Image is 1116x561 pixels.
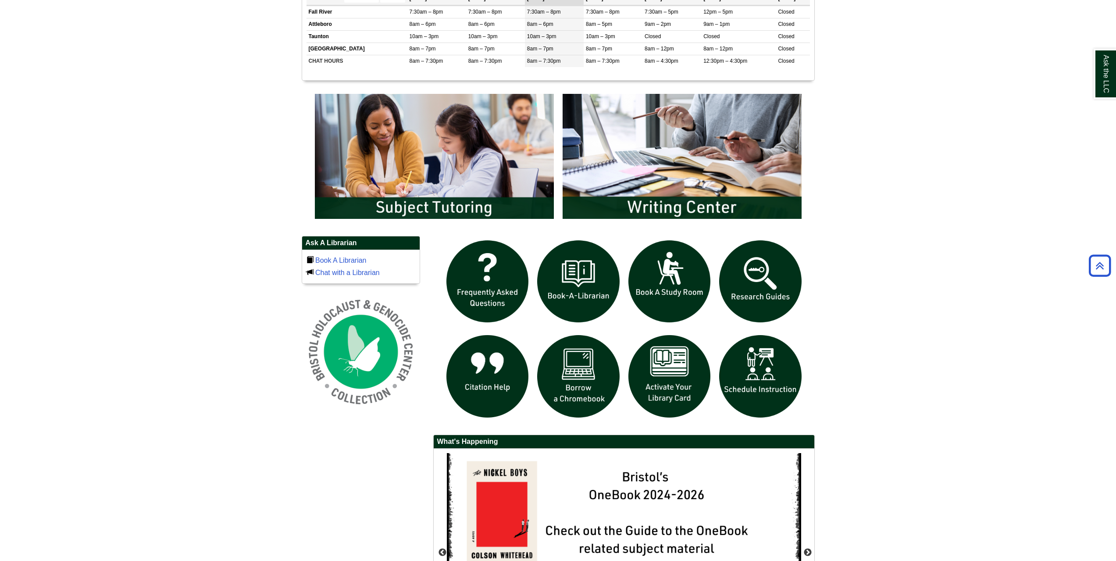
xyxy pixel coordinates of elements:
[527,46,553,52] span: 8am – 7pm
[468,33,498,39] span: 10am – 3pm
[410,58,443,64] span: 8am – 7:30pm
[527,33,556,39] span: 10am – 3pm
[586,9,620,15] span: 7:30am – 8pm
[442,236,533,327] img: frequently asked questions
[468,9,502,15] span: 7:30am – 8pm
[778,21,794,27] span: Closed
[778,58,794,64] span: Closed
[1086,260,1114,272] a: Back to Top
[703,58,747,64] span: 12:30pm – 4:30pm
[442,236,806,426] div: slideshow
[307,18,407,30] td: Attleboro
[438,548,447,557] button: Previous
[533,236,624,327] img: Book a Librarian icon links to book a librarian web page
[586,33,615,39] span: 10am – 3pm
[527,58,561,64] span: 8am – 7:30pm
[307,30,407,43] td: Taunton
[310,89,558,223] img: Subject Tutoring Information
[586,58,620,64] span: 8am – 7:30pm
[715,236,806,327] img: Research Guides icon links to research guides web page
[778,33,794,39] span: Closed
[410,33,439,39] span: 10am – 3pm
[624,331,715,422] img: activate Library Card icon links to form to activate student ID into library card
[586,46,612,52] span: 8am – 7pm
[307,43,407,55] td: [GEOGRAPHIC_DATA]
[803,548,812,557] button: Next
[315,269,380,276] a: Chat with a Librarian
[645,33,661,39] span: Closed
[703,33,720,39] span: Closed
[410,46,436,52] span: 8am – 7pm
[302,293,420,411] img: Holocaust and Genocide Collection
[778,9,794,15] span: Closed
[624,236,715,327] img: book a study room icon links to book a study room web page
[527,9,561,15] span: 7:30am – 8pm
[645,58,678,64] span: 8am – 4:30pm
[703,9,733,15] span: 12pm – 5pm
[307,6,407,18] td: Fall River
[586,21,612,27] span: 8am – 5pm
[645,46,674,52] span: 8am – 12pm
[703,21,730,27] span: 9am – 1pm
[645,21,671,27] span: 9am – 2pm
[410,21,436,27] span: 8am – 6pm
[778,46,794,52] span: Closed
[410,9,443,15] span: 7:30am – 8pm
[442,331,533,422] img: citation help icon links to citation help guide page
[527,21,553,27] span: 8am – 6pm
[468,46,495,52] span: 8am – 7pm
[703,46,733,52] span: 8am – 12pm
[315,257,367,264] a: Book A Librarian
[715,331,806,422] img: For faculty. Schedule Library Instruction icon links to form.
[302,236,420,250] h2: Ask A Librarian
[468,21,495,27] span: 8am – 6pm
[434,435,814,449] h2: What's Happening
[310,89,806,227] div: slideshow
[645,9,678,15] span: 7:30am – 5pm
[307,55,407,68] td: CHAT HOURS
[468,58,502,64] span: 8am – 7:30pm
[533,331,624,422] img: Borrow a chromebook icon links to the borrow a chromebook web page
[558,89,806,223] img: Writing Center Information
